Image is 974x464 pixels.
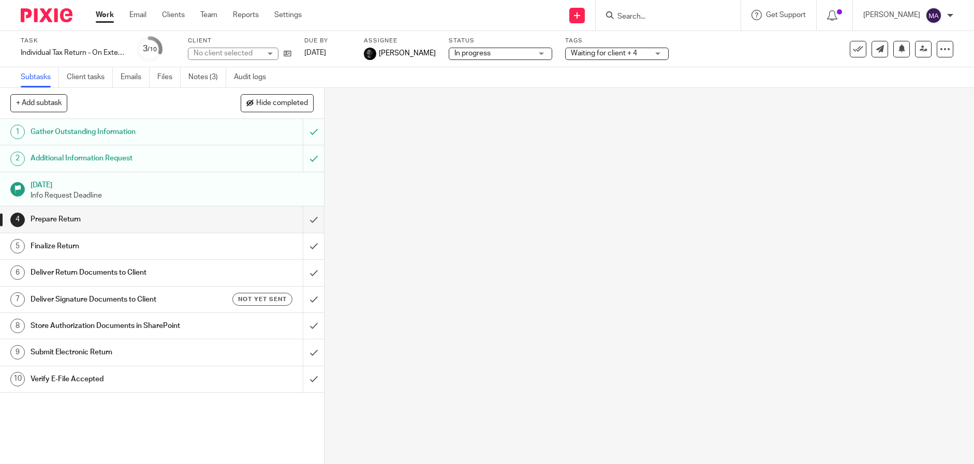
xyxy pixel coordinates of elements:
span: Waiting for client + 4 [571,50,637,57]
button: Hide completed [241,94,314,112]
img: svg%3E [925,7,942,24]
small: /10 [147,47,157,52]
label: Tags [565,37,669,45]
div: 2 [10,152,25,166]
span: Get Support [766,11,806,19]
a: Settings [274,10,302,20]
span: [PERSON_NAME] [379,48,436,58]
div: Individual Tax Return - On Extension - 2023 and 2024 [21,48,124,58]
div: 9 [10,345,25,360]
div: Mark as done [303,206,324,232]
div: 3 [143,43,157,55]
div: 1 [10,125,25,139]
a: Work [96,10,114,20]
input: Search [616,12,710,22]
label: Task [21,37,124,45]
a: Audit logs [234,67,274,87]
button: + Add subtask [10,94,67,112]
a: Reports [233,10,259,20]
h1: Store Authorization Documents in SharePoint [31,318,205,334]
h1: Prepare Return [31,212,205,227]
h1: Deliver Return Documents to Client [31,265,205,280]
p: Info Request Deadline [31,190,314,201]
a: Notes (3) [188,67,226,87]
div: Mark as done [303,339,324,365]
a: Subtasks [21,67,59,87]
a: Team [200,10,217,20]
span: In progress [454,50,491,57]
div: 8 [10,319,25,333]
h1: Deliver Signature Documents to Client [31,292,205,307]
div: 4 [10,213,25,227]
h1: Submit Electronic Return [31,345,205,360]
div: 10 [10,372,25,386]
div: No client selected [194,48,261,58]
a: Email [129,10,146,20]
span: Hide completed [256,99,308,108]
div: Mark as done [303,366,324,392]
span: [DATE] [304,49,326,56]
label: Due by [304,37,351,45]
p: [PERSON_NAME] [863,10,920,20]
h1: Finalize Return [31,238,205,254]
h1: Gather Outstanding Information [31,124,205,140]
a: Client tasks [67,67,113,87]
h1: [DATE] [31,177,314,190]
div: 7 [10,292,25,307]
label: Assignee [364,37,436,45]
a: Clients [162,10,185,20]
h1: Verify E-File Accepted [31,371,205,387]
span: Not yet sent [238,295,287,304]
a: Files [157,67,181,87]
div: 5 [10,239,25,253]
div: 6 [10,265,25,280]
button: Snooze task [893,41,910,57]
div: Mark as done [303,260,324,286]
label: Client [188,37,291,45]
div: Mark as done [303,233,324,259]
div: Mark as to do [303,119,324,145]
h1: Additional Information Request [31,151,205,166]
a: Send new email to Alexandra Northrop [872,41,888,57]
img: Pixie [21,8,72,22]
img: Chris Nowicki [364,48,376,60]
i: Open client page [284,50,291,57]
div: Mark as done [303,313,324,339]
a: Emails [121,67,150,87]
a: Reassign task [915,41,932,57]
label: Status [449,37,552,45]
div: Mark as to do [303,145,324,171]
div: Mark as done [303,287,324,312]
